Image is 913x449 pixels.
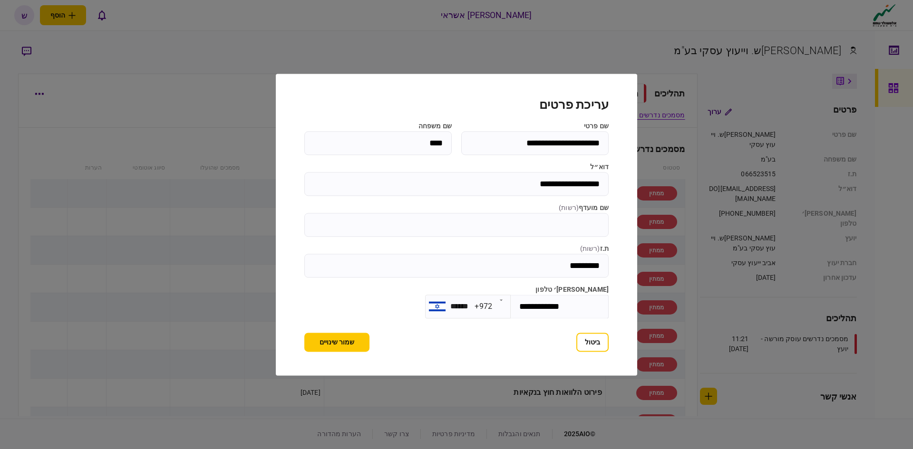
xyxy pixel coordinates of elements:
input: שם פרטי [461,131,609,155]
button: ביטול [576,333,609,352]
span: ( רשות ) [559,204,579,211]
input: ת.ז [304,254,609,277]
label: [PERSON_NAME]׳ טלפון [535,286,609,293]
h1: עריכת פרטים [304,97,609,112]
button: שמור שינויים [304,333,369,352]
div: +972 [475,301,492,312]
button: Open [495,293,508,306]
label: דוא״ל [304,162,609,172]
img: il [429,300,446,312]
label: שם פרטי [461,121,609,131]
input: שם משפחה [304,131,452,155]
label: ת.ז [304,244,609,254]
span: ( רשות ) [580,245,600,252]
input: שם מועדף [304,213,609,237]
input: דוא״ל [304,172,609,196]
label: שם מועדף [304,203,609,213]
label: שם משפחה [304,121,452,131]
